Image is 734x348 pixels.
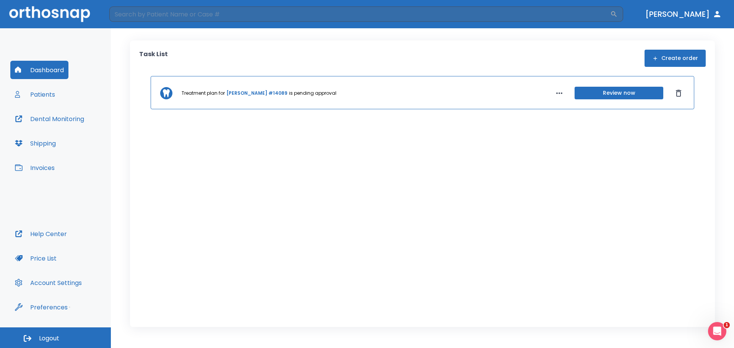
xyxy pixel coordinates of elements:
[10,159,59,177] button: Invoices
[642,7,725,21] button: [PERSON_NAME]
[724,322,730,328] span: 1
[109,6,610,22] input: Search by Patient Name or Case #
[66,304,73,311] div: Tooltip anchor
[575,87,663,99] button: Review now
[139,50,168,67] p: Task List
[672,87,685,99] button: Dismiss
[10,85,60,104] button: Patients
[10,61,68,79] button: Dashboard
[645,50,706,67] button: Create order
[10,225,71,243] button: Help Center
[182,90,225,97] p: Treatment plan for
[708,322,726,340] iframe: Intercom live chat
[10,274,86,292] button: Account Settings
[9,6,90,22] img: Orthosnap
[289,90,336,97] p: is pending approval
[226,90,287,97] a: [PERSON_NAME] #14089
[10,249,61,267] button: Price List
[10,134,60,152] button: Shipping
[39,334,59,343] span: Logout
[10,298,72,316] button: Preferences
[10,110,89,128] button: Dental Monitoring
